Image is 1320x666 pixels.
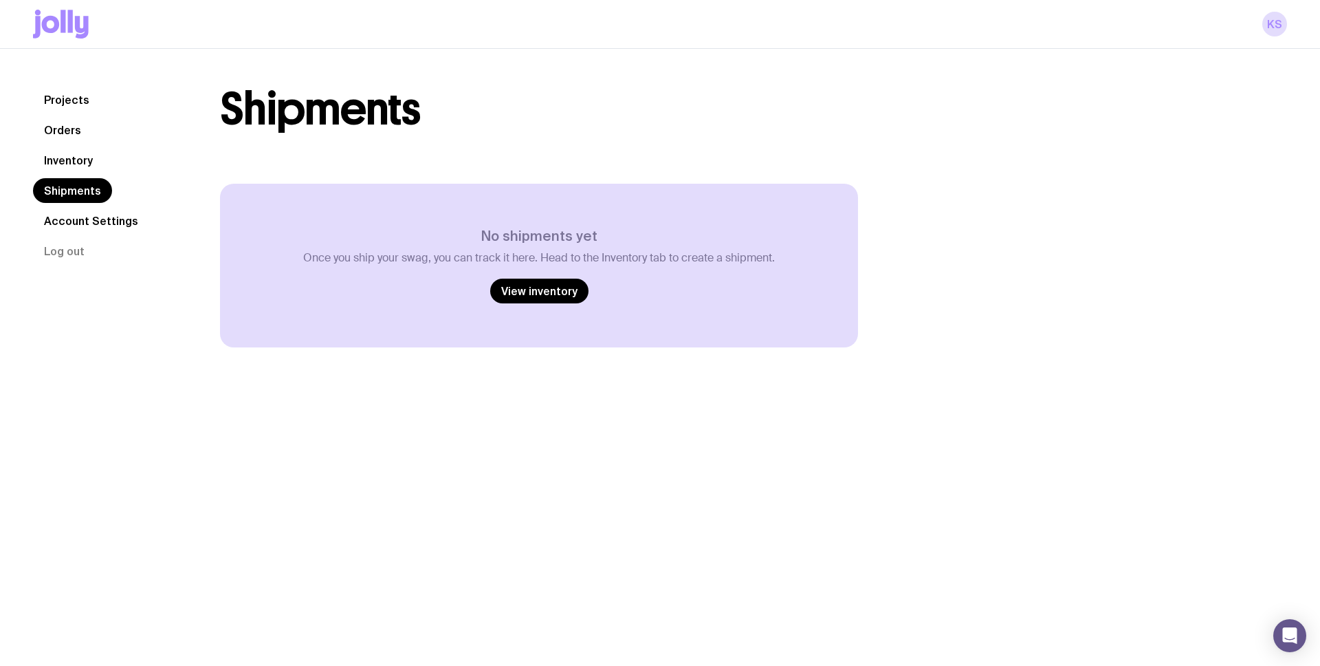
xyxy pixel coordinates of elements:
h3: No shipments yet [303,228,775,244]
a: Account Settings [33,208,149,233]
a: View inventory [490,279,588,303]
a: Shipments [33,178,112,203]
a: Inventory [33,148,104,173]
p: Once you ship your swag, you can track it here. Head to the Inventory tab to create a shipment. [303,251,775,265]
a: Orders [33,118,92,142]
h1: Shipments [220,87,420,131]
div: Open Intercom Messenger [1273,619,1306,652]
a: Projects [33,87,100,112]
a: KS [1262,12,1287,36]
button: Log out [33,239,96,264]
